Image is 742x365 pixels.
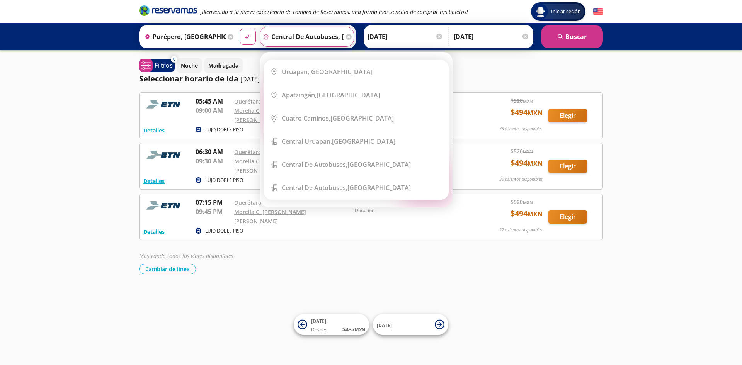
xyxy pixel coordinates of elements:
b: Apatzingán, [282,91,317,99]
a: Querétaro [234,148,262,156]
span: $ 437 [342,325,365,333]
p: Noche [181,61,198,70]
b: Cuatro Caminos, [282,114,330,122]
button: Detalles [143,126,165,134]
p: LUJO DOBLE PISO [205,227,243,234]
small: MXN [528,109,543,117]
button: [DATE]Desde:$437MXN [294,314,369,335]
button: Madrugada [204,58,243,73]
span: 0 [173,56,175,63]
span: Desde: [311,326,326,333]
b: Central de Autobuses, [282,160,347,169]
p: 09:45 PM [196,207,230,216]
div: [GEOGRAPHIC_DATA] [282,68,373,76]
p: 33 asientos disponibles [499,126,543,132]
span: $ 520 [511,198,533,206]
button: Cambiar de línea [139,264,196,274]
input: Buscar Origen [141,27,226,46]
a: Querétaro [234,199,262,206]
p: Seleccionar horario de ida [139,73,238,85]
button: [DATE] [373,314,448,335]
p: Madrugada [208,61,238,70]
p: Filtros [155,61,173,70]
span: [DATE] [377,322,392,328]
div: [GEOGRAPHIC_DATA] [282,160,411,169]
span: [DATE] [311,318,326,324]
a: Morelia C. [PERSON_NAME] [PERSON_NAME] [234,107,306,124]
span: $ 494 [511,107,543,118]
a: Querétaro [234,98,262,105]
button: Elegir [548,160,587,173]
button: English [593,7,603,17]
input: Buscar Destino [260,27,344,46]
em: ¡Bienvenido a la nueva experiencia de compra de Reservamos, una forma más sencilla de comprar tus... [200,8,468,15]
p: 06:30 AM [196,147,230,156]
div: [GEOGRAPHIC_DATA] [282,183,411,192]
img: RESERVAMOS [143,198,186,213]
small: MXN [523,98,533,104]
button: Buscar [541,25,603,48]
a: Brand Logo [139,5,197,19]
div: [GEOGRAPHIC_DATA] [282,114,394,122]
button: Elegir [548,210,587,224]
div: [GEOGRAPHIC_DATA] [282,137,395,146]
b: Central de Autobuses, [282,183,347,192]
img: RESERVAMOS [143,147,186,163]
p: 30 asientos disponibles [499,176,543,183]
p: 07:15 PM [196,198,230,207]
p: 09:00 AM [196,106,230,115]
button: Elegir [548,109,587,122]
button: Detalles [143,177,165,185]
small: MXN [523,149,533,154]
span: $ 520 [511,97,533,105]
a: Morelia C. [PERSON_NAME] [PERSON_NAME] [234,158,306,174]
small: MXN [528,159,543,168]
small: MXN [355,327,365,333]
button: Noche [177,58,202,73]
p: LUJO DOBLE PISO [205,177,243,184]
span: $ 494 [511,157,543,169]
input: Opcional [454,27,529,46]
input: Elegir Fecha [368,27,443,46]
p: LUJO DOBLE PISO [205,126,243,133]
p: Duración [355,207,471,214]
p: 05:45 AM [196,97,230,106]
i: Brand Logo [139,5,197,16]
button: 0Filtros [139,59,175,72]
b: Central Uruapan, [282,137,332,146]
img: RESERVAMOS [143,97,186,112]
div: [GEOGRAPHIC_DATA] [282,91,380,99]
a: Morelia C. [PERSON_NAME] [PERSON_NAME] [234,208,306,225]
small: MXN [528,210,543,218]
span: $ 494 [511,208,543,219]
em: Mostrando todos los viajes disponibles [139,252,233,260]
small: MXN [523,199,533,205]
p: 27 asientos disponibles [499,227,543,233]
p: 09:30 AM [196,156,230,166]
button: Detalles [143,227,165,236]
p: [DATE] [240,75,260,84]
span: Iniciar sesión [548,8,584,15]
span: $ 520 [511,147,533,155]
b: Uruapan, [282,68,309,76]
